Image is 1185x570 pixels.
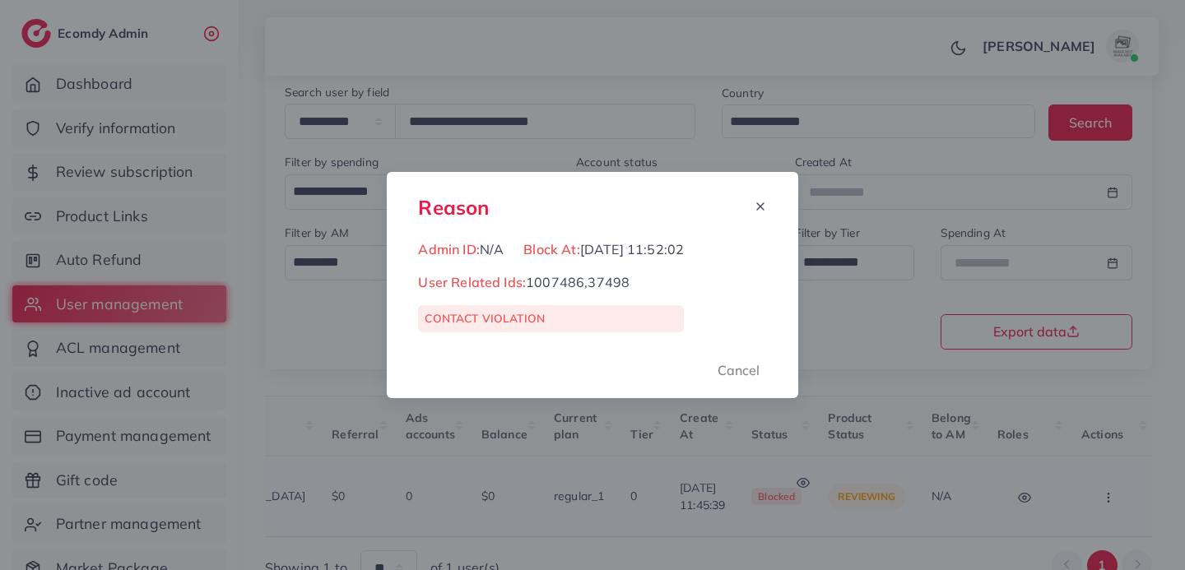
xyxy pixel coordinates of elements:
[418,274,526,290] span: User Related Ids:
[580,241,684,257] span: [DATE] 11:52:02
[480,241,504,257] span: N/A
[523,241,579,257] span: Block At:
[425,308,677,328] p: CONTACT VIOLATION
[418,241,479,257] span: Admin ID:
[526,274,630,290] span: 1007486,37498
[697,352,780,387] button: Cancel
[418,196,489,220] h3: Reason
